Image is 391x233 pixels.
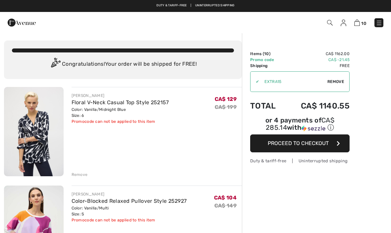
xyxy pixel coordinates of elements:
[12,58,234,71] div: Congratulations! Your order will be shipped for FREE!
[250,63,284,69] td: Shipping
[361,21,366,26] span: 10
[284,51,350,57] td: CA$ 1162.00
[251,79,259,85] div: ✔
[72,107,169,118] div: Color: Vanilla/Midnight Blue Size: 6
[284,63,350,69] td: Free
[259,72,327,92] input: Promo code
[250,57,284,63] td: Promo code
[72,118,169,124] div: Promocode can not be applied to this item
[354,20,360,26] img: Shopping Bag
[215,96,237,102] span: CA$ 129
[72,217,187,223] div: Promocode can not be applied to this item
[268,140,329,146] span: Proceed to Checkout
[376,20,382,26] img: Menu
[250,95,284,117] td: Total
[8,16,36,29] img: 1ère Avenue
[284,95,350,117] td: CA$ 1140.55
[250,117,350,132] div: or 4 payments of with
[341,20,346,26] img: My Info
[250,117,350,134] div: or 4 payments ofCA$ 285.14withSezzle Click to learn more about Sezzle
[327,20,333,26] img: Search
[250,158,350,164] div: Duty & tariff-free | Uninterrupted shipping
[214,202,237,209] s: CA$ 149
[49,58,62,71] img: Congratulation2.svg
[4,87,64,176] img: Floral V-Neck Casual Top Style 252157
[284,57,350,63] td: CA$ -21.45
[72,198,187,204] a: Color-Blocked Relaxed Pullover Style 252927
[214,194,237,201] span: CA$ 104
[72,93,169,99] div: [PERSON_NAME]
[215,104,237,110] s: CA$ 199
[354,19,366,27] a: 10
[302,125,325,131] img: Sezzle
[8,19,36,25] a: 1ère Avenue
[327,79,344,85] span: Remove
[72,172,88,178] div: Remove
[72,191,187,197] div: [PERSON_NAME]
[250,134,350,152] button: Proceed to Checkout
[72,205,187,217] div: Color: Vanilla/Multi Size: S
[72,99,169,106] a: Floral V-Neck Casual Top Style 252157
[266,116,334,131] span: CA$ 285.14
[264,51,269,56] span: 10
[250,51,284,57] td: Items ( )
